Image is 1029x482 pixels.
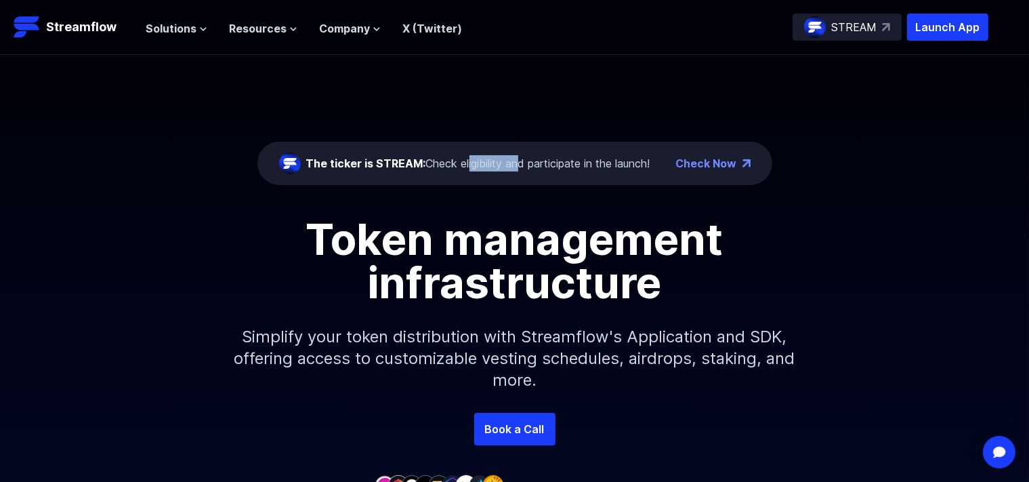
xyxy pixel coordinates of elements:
[882,23,890,31] img: top-right-arrow.svg
[306,155,650,172] div: Check eligibility and participate in the launch!
[146,20,196,37] span: Solutions
[804,16,826,38] img: streamflow-logo-circle.png
[474,413,555,445] a: Book a Call
[224,304,806,413] p: Simplify your token distribution with Streamflow's Application and SDK, offering access to custom...
[319,20,381,37] button: Company
[742,159,751,167] img: top-right-arrow.png
[319,20,370,37] span: Company
[229,20,287,37] span: Resources
[146,20,207,37] button: Solutions
[210,218,820,304] h1: Token management infrastructure
[907,14,988,41] button: Launch App
[983,436,1015,468] div: Open Intercom Messenger
[229,20,297,37] button: Resources
[402,22,462,35] a: X (Twitter)
[279,153,301,174] img: streamflow-logo-circle.png
[793,14,902,41] a: STREAM
[46,18,117,37] p: Streamflow
[306,157,426,170] span: The ticker is STREAM:
[14,14,41,41] img: Streamflow Logo
[14,14,132,41] a: Streamflow
[831,19,877,35] p: STREAM
[676,155,737,172] a: Check Now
